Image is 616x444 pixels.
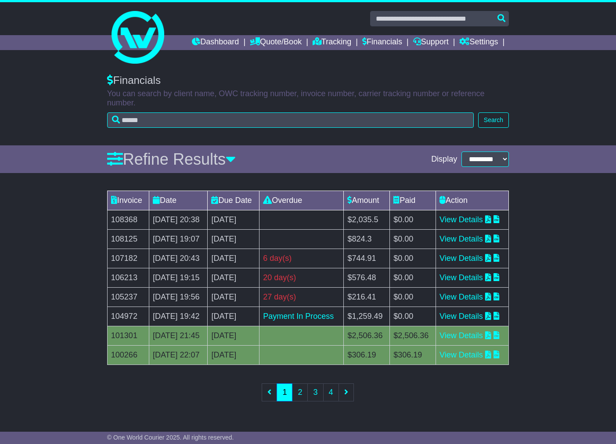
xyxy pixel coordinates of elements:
[344,288,390,307] td: $216.41
[259,191,344,210] td: Overdue
[149,191,208,210] td: Date
[439,292,483,301] a: View Details
[344,230,390,249] td: $824.3
[390,230,436,249] td: $0.00
[344,307,390,326] td: $1,259.49
[149,230,208,249] td: [DATE] 19:07
[323,383,339,401] a: 4
[208,346,259,365] td: [DATE]
[208,210,259,230] td: [DATE]
[208,249,259,268] td: [DATE]
[263,291,340,303] div: 27 day(s)
[208,191,259,210] td: Due Date
[439,312,483,321] a: View Details
[208,230,259,249] td: [DATE]
[107,326,149,346] td: 101301
[149,346,208,365] td: [DATE] 22:07
[208,307,259,326] td: [DATE]
[313,35,351,50] a: Tracking
[149,288,208,307] td: [DATE] 19:56
[390,326,436,346] td: $2,506.36
[149,268,208,288] td: [DATE] 19:15
[362,35,402,50] a: Financials
[107,307,149,326] td: 104972
[307,383,323,401] a: 3
[277,383,292,401] a: 1
[344,210,390,230] td: $2,035.5
[390,191,436,210] td: Paid
[107,191,149,210] td: Invoice
[149,307,208,326] td: [DATE] 19:42
[250,35,302,50] a: Quote/Book
[107,268,149,288] td: 106213
[107,230,149,249] td: 108125
[192,35,239,50] a: Dashboard
[107,346,149,365] td: 100266
[263,253,340,264] div: 6 day(s)
[107,89,509,108] p: You can search by client name, OWC tracking number, invoice number, carrier tracking number or re...
[390,346,436,365] td: $306.19
[390,268,436,288] td: $0.00
[390,210,436,230] td: $0.00
[344,346,390,365] td: $306.19
[149,249,208,268] td: [DATE] 20:43
[439,254,483,263] a: View Details
[344,191,390,210] td: Amount
[478,112,509,128] button: Search
[208,288,259,307] td: [DATE]
[107,210,149,230] td: 108368
[263,272,340,284] div: 20 day(s)
[107,74,509,87] div: Financials
[149,326,208,346] td: [DATE] 21:45
[107,150,236,168] a: Refine Results
[263,310,340,322] div: Payment In Process
[413,35,449,50] a: Support
[439,350,483,359] a: View Details
[107,434,234,441] span: © One World Courier 2025. All rights reserved.
[149,210,208,230] td: [DATE] 20:38
[439,273,483,282] a: View Details
[390,249,436,268] td: $0.00
[292,383,308,401] a: 2
[439,331,483,340] a: View Details
[107,249,149,268] td: 107182
[344,268,390,288] td: $576.48
[208,326,259,346] td: [DATE]
[208,268,259,288] td: [DATE]
[439,215,483,224] a: View Details
[459,35,498,50] a: Settings
[344,326,390,346] td: $2,506.36
[344,249,390,268] td: $744.91
[390,288,436,307] td: $0.00
[107,288,149,307] td: 105237
[436,191,509,210] td: Action
[390,307,436,326] td: $0.00
[439,235,483,243] a: View Details
[431,155,457,164] span: Display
